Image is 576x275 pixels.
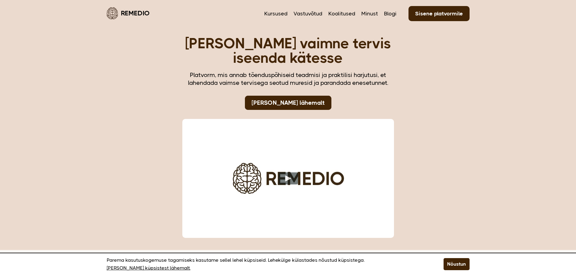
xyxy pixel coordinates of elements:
a: [PERSON_NAME] lähemalt [245,96,331,110]
a: Blogi [384,10,396,18]
p: Parema kasutuskogemuse tagamiseks kasutame sellel lehel küpsiseid. Lehekülge külastades nõustud k... [107,256,428,272]
a: Sisene platvormile [408,6,470,21]
button: Nõustun [444,258,470,270]
a: Kursused [264,10,288,18]
h1: [PERSON_NAME] vaimne tervis iseenda kätesse [182,36,394,65]
a: Remedio [107,6,150,20]
a: [PERSON_NAME] küpsistest lähemalt. [107,264,190,272]
a: Vastuvõtud [294,10,322,18]
a: Minust [361,10,378,18]
img: Remedio logo [107,7,118,19]
a: Koolitused [328,10,355,18]
div: Platvorm, mis annab tõenduspõhiseid teadmisi ja praktilisi harjutusi, et lahendada vaimse tervise... [182,71,394,87]
button: Play video [278,172,298,184]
